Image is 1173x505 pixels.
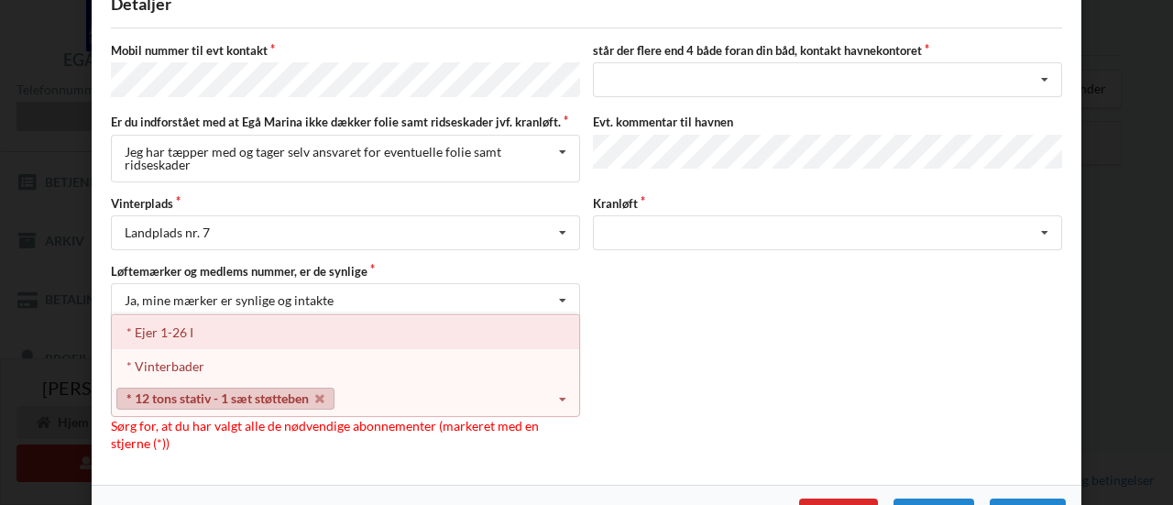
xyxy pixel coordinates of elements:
[593,42,1062,59] label: står der flere end 4 både foran din båd, kontakt havnekontoret
[125,146,553,171] div: Jeg har tæpper med og tager selv ansvaret for eventuelle folie samt ridseskader
[125,294,334,307] div: Ja, mine mærker er synlige og intakte
[111,42,580,59] label: Mobil nummer til evt kontakt
[111,114,580,130] label: Er du indforstået med at Egå Marina ikke dækker folie samt ridseskader jvf. kranløft.
[125,226,210,239] div: Landplads nr. 7
[111,195,580,212] label: Vinterplads
[593,114,1062,130] label: Evt. kommentar til havnen
[593,195,1062,212] label: Kranløft
[111,418,539,452] span: Sørg for, at du har valgt alle de nødvendige abonnementer (markeret med en stjerne (*))
[112,315,579,349] div: * Ejer 1-26 I
[116,388,334,410] a: * 12 tons stativ - 1 sæt støtteben
[112,349,579,383] div: * Vinterbader
[111,263,580,280] label: Løftemærker og medlems nummer, er de synlige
